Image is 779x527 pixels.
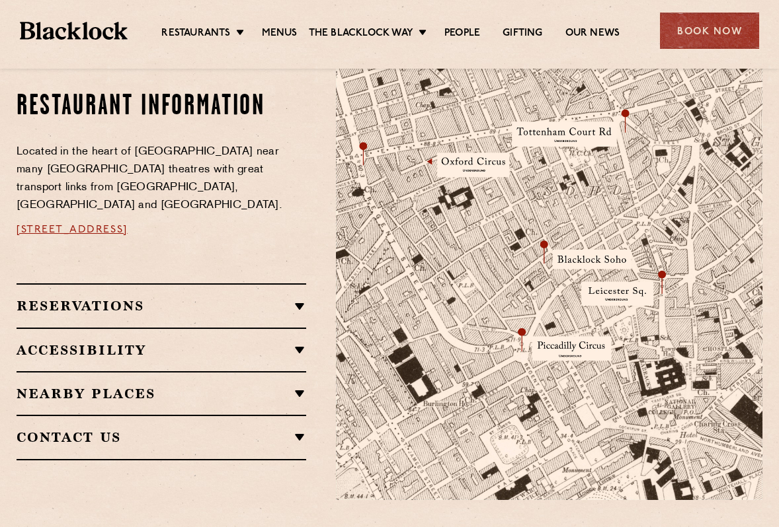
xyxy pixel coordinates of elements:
a: Restaurants [161,27,230,42]
h2: Reservations [17,298,306,314]
img: BL_Textured_Logo-footer-cropped.svg [20,22,128,40]
div: Book Now [660,13,759,49]
a: Our News [565,27,620,42]
h2: Restaurant information [17,90,306,123]
h2: Nearby Places [17,386,306,402]
h2: Accessibility [17,342,306,358]
h2: Contact Us [17,429,306,445]
a: Menus [262,27,298,42]
p: Located in the heart of [GEOGRAPHIC_DATA] near many [GEOGRAPHIC_DATA] theatres with great transpo... [17,143,306,215]
img: svg%3E [594,376,779,500]
a: [STREET_ADDRESS] [17,225,128,235]
a: Gifting [503,27,542,42]
a: The Blacklock Way [309,27,413,42]
a: People [444,27,480,42]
